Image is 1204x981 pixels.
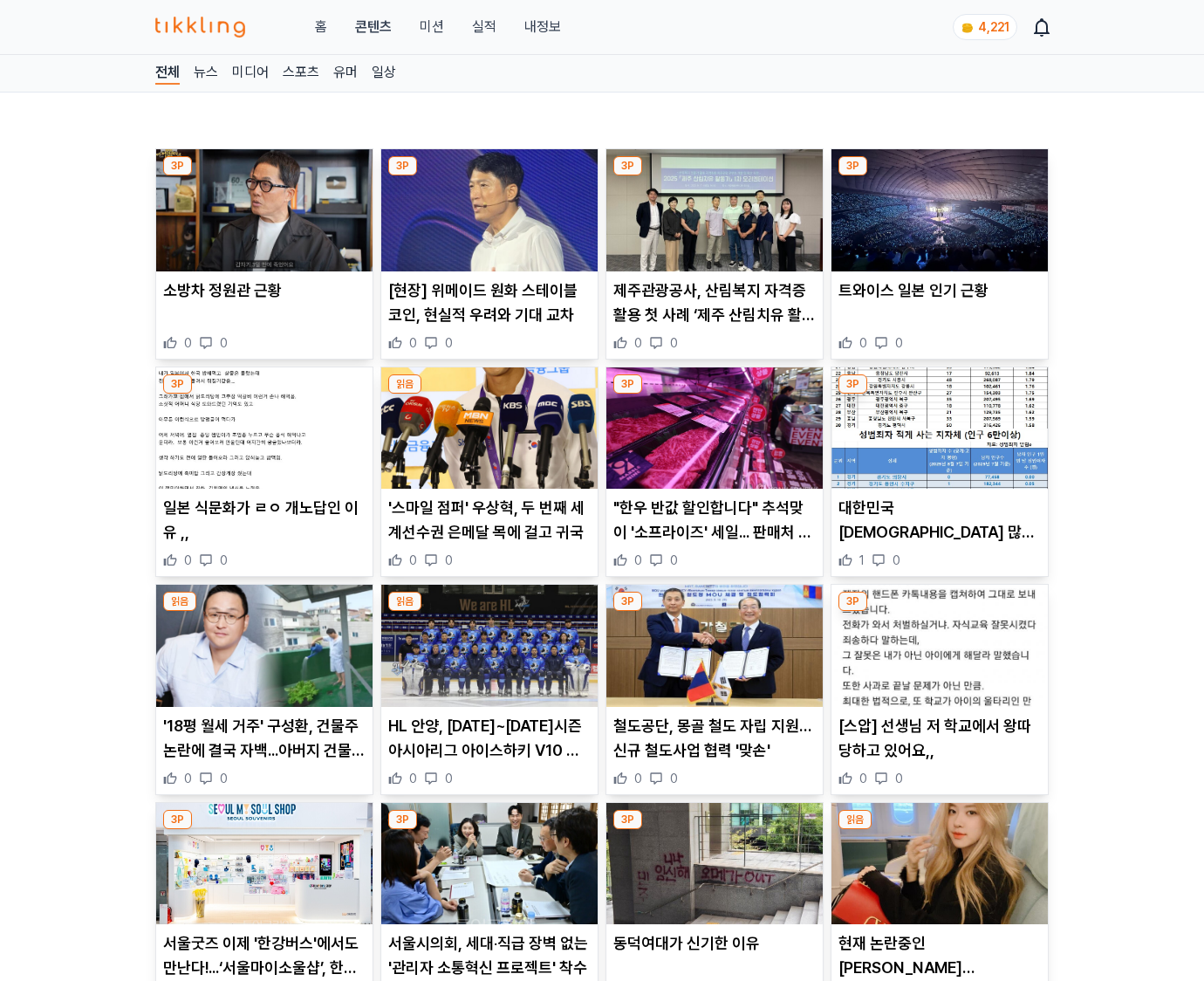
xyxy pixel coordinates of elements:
[831,803,1048,925] img: 현재 논란중인 박민정 장례식인스타 사진 ㄷㄷㄷ.JPG
[859,770,867,787] span: 0
[606,585,823,707] img: 철도공단, 몽골 철도 자립 지원…신규 철도사업 협력 '맞손'
[605,584,824,795] div: 3P 철도공단, 몽골 철도 자립 지원…신규 철도사업 협력 '맞손' 철도공단, 몽골 철도 자립 지원…신규 철도사업 협력 '맞손' 0 0
[838,278,1041,303] p: 트와이스 일본 인기 근황
[613,931,816,956] p: 동덕여대가 신기한 이유
[838,592,867,611] div: 3P
[859,334,867,352] span: 0
[388,931,591,980] p: 서울시의회, 세대‧직급 장벽 없는 '관리자 소통혁신 프로젝트' 착수
[283,62,319,85] a: 스포츠
[893,552,900,569] span: 0
[333,62,358,85] a: 유머
[380,148,599,360] div: 3P [현장] 위메이드 원화 스테이블코인, 현실적 우려와 기대 교차 [현장] 위메이드 원화 스테이블코인, 현실적 우려와 기대 교차 0 0
[613,278,816,327] p: 제주관광공사, 산림복지 자격증 활용 첫 사례 ‘제주 산림치유 활동가’ 선발
[613,592,642,611] div: 3P
[895,334,903,352] span: 0
[445,334,453,352] span: 0
[605,367,824,578] div: 3P "한우 반값 할인합니다" 추석맞이 '소프라이즈' 세일... 판매처 어디? "한우 반값 할인합니다" 추석맞이 '소프라이즈' 세일... 판매처 어디? 0 0
[355,17,392,38] a: 콘텐츠
[420,17,444,38] button: 미션
[838,156,867,175] div: 3P
[163,592,196,611] div: 읽음
[978,20,1009,34] span: 4,221
[388,810,417,829] div: 3P
[831,367,1048,490] img: 대한민국 성범죄자 많이 사는 동네 ,,
[381,149,598,271] img: [현장] 위메이드 원화 스테이블코인, 현실적 우려와 기대 교차
[838,810,872,829] div: 읽음
[953,14,1014,40] a: coin 4,221
[388,592,421,611] div: 읽음
[194,62,218,85] a: 뉴스
[388,156,417,175] div: 3P
[156,149,373,271] img: 소방차 정원관 근황
[163,278,366,303] p: 소방차 정원관 근황
[831,149,1048,271] img: 트와이스 일본 인기 근황
[163,714,366,763] p: '18평 월세 거주' 구성환, 건물주 논란에 결국 자백...아버지 건물 증여받아(+[PERSON_NAME],[PERSON_NAME],[PERSON_NAME])
[606,367,823,490] img: "한우 반값 할인합니다" 추석맞이 '소프라이즈' 세일... 판매처 어디?
[634,770,642,787] span: 0
[409,770,417,787] span: 0
[613,810,642,829] div: 3P
[613,374,642,394] div: 3P
[315,17,327,38] a: 홈
[381,367,598,490] img: '스마일 점퍼' 우상혁, 두 번째 세계선수권 은메달 목에 걸고 귀국
[388,496,591,545] p: '스마일 점퍼' 우상혁, 두 번째 세계선수권 은메달 목에 걸고 귀국
[163,931,366,980] p: 서울굿즈 이제 '한강버스'에서도 만난다!...‘서울마이소울샵’, 한강버스 여의도 선착장에 신규 오픈
[838,714,1041,763] p: [스압] 선생님 저 학교에서 왕따 당하고 있어요,,
[381,803,598,925] img: 서울시의회, 세대‧직급 장벽 없는 '관리자 소통혁신 프로젝트' 착수
[859,552,865,569] span: 1
[220,334,228,352] span: 0
[409,334,417,352] span: 0
[388,374,421,394] div: 읽음
[155,367,373,578] div: 3P 일본 식문화가 ㄹㅇ 개노답인 이유 ,, 일본 식문화가 ㄹㅇ 개노답인 이유 ,, 0 0
[838,496,1041,545] p: 대한민국 [DEMOGRAPHIC_DATA] 많이 사는 동네 ,,
[380,367,599,578] div: 읽음 '스마일 점퍼' 우상혁, 두 번째 세계선수권 은메달 목에 걸고 귀국 '스마일 점퍼' 우상혁, 두 번째 세계선수권 은메달 목에 걸고 귀국 0 0
[634,334,642,352] span: 0
[156,585,373,707] img: '18평 월세 거주' 구성환, 건물주 논란에 결국 자백...아버지 건물 증여받아(+나혼산,유퀴즈,꽃분이)
[184,770,192,787] span: 0
[380,584,599,795] div: 읽음 HL 안양, 2025~2026시즌 아시아리그 아이스하키 V10 도전 HL 안양, [DATE]~[DATE]시즌 아시아리그 아이스하키 V10 도전 0 0
[895,770,903,787] span: 0
[613,714,816,763] p: 철도공단, 몽골 철도 자립 지원…신규 철도사업 협력 '맞손'
[163,810,192,829] div: 3P
[155,17,245,38] img: 티끌링
[155,148,373,360] div: 3P 소방차 정원관 근황 소방차 정원관 근황 0 0
[670,334,678,352] span: 0
[372,62,396,85] a: 일상
[838,374,867,394] div: 3P
[184,552,192,569] span: 0
[232,62,269,85] a: 미디어
[613,496,816,545] p: "한우 반값 할인합니다" 추석맞이 '소프라이즈' 세일... 판매처 어디?
[381,585,598,707] img: HL 안양, 2025~2026시즌 아시아리그 아이스하키 V10 도전
[155,584,373,795] div: 읽음 '18평 월세 거주' 구성환, 건물주 논란에 결국 자백...아버지 건물 증여받아(+나혼산,유퀴즈,꽃분이) '18평 월세 거주' 구성환, 건물주 논란에 결국 자백...아버...
[156,803,373,925] img: 서울굿즈 이제 '한강버스'에서도 만난다!...‘서울마이소울샵’, 한강버스 여의도 선착장에 신규 오픈
[613,156,642,175] div: 3P
[388,714,591,763] p: HL 안양, [DATE]~[DATE]시즌 아시아리그 아이스하키 V10 도전
[156,367,373,490] img: 일본 식문화가 ㄹㅇ 개노답인 이유 ,,
[670,552,678,569] span: 0
[670,770,678,787] span: 0
[220,770,228,787] span: 0
[155,62,180,85] a: 전체
[961,21,975,35] img: coin
[445,770,453,787] span: 0
[163,156,192,175] div: 3P
[220,552,228,569] span: 0
[838,931,1041,980] p: 현재 논란중인 [PERSON_NAME] [PERSON_NAME]인[PERSON_NAME] [PERSON_NAME] ㄷㄷㄷ.JPG
[606,149,823,271] img: 제주관광공사, 산림복지 자격증 활용 첫 사례 ‘제주 산림치유 활동가’ 선발
[606,803,823,925] img: 동덕여대가 신기한 이유
[184,334,192,352] span: 0
[472,17,496,38] a: 실적
[445,552,453,569] span: 0
[524,17,561,38] a: 내정보
[605,148,824,360] div: 3P 제주관광공사, 산림복지 자격증 활용 첫 사례 ‘제주 산림치유 활동가’ 선발 제주관광공사, 산림복지 자격증 활용 첫 사례 ‘제주 산림치유 활동가’ 선발 0 0
[388,278,591,327] p: [현장] 위메이드 원화 스테이블코인, 현실적 우려와 기대 교차
[634,552,642,569] span: 0
[163,496,366,545] p: 일본 식문화가 ㄹㅇ 개노답인 이유 ,,
[409,552,417,569] span: 0
[831,585,1048,707] img: [스압] 선생님 저 학교에서 왕따 당하고 있어요,,
[831,367,1049,578] div: 3P 대한민국 성범죄자 많이 사는 동네 ,, 대한민국 [DEMOGRAPHIC_DATA] 많이 사는 동네 ,, 1 0
[163,374,192,394] div: 3P
[831,584,1049,795] div: 3P [스압] 선생님 저 학교에서 왕따 당하고 있어요,, [스압] 선생님 저 학교에서 왕따 당하고 있어요,, 0 0
[831,148,1049,360] div: 3P 트와이스 일본 인기 근황 트와이스 일본 인기 근황 0 0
